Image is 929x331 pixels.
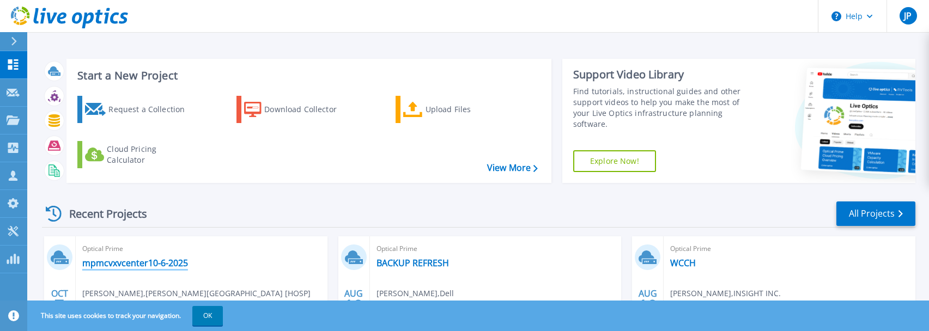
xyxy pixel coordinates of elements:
[192,306,223,326] button: OK
[573,150,656,172] a: Explore Now!
[236,96,358,123] a: Download Collector
[30,306,223,326] span: This site uses cookies to track your navigation.
[49,286,70,326] div: OCT 2025
[77,96,199,123] a: Request a Collection
[836,201,915,226] a: All Projects
[343,286,364,326] div: AUG 2025
[377,243,615,255] span: Optical Prime
[573,86,752,130] div: Find tutorials, instructional guides and other support videos to help you make the most of your L...
[573,68,752,82] div: Support Video Library
[396,96,517,123] a: Upload Files
[670,243,909,255] span: Optical Prime
[107,144,194,165] div: Cloud Pricing Calculator
[637,286,658,326] div: AUG 2025
[426,99,513,120] div: Upload Files
[82,243,321,255] span: Optical Prime
[670,287,781,299] span: [PERSON_NAME] , INSIGHT INC.
[77,70,537,82] h3: Start a New Project
[377,258,449,268] a: BACKUP REFRESH
[77,141,199,168] a: Cloud Pricing Calculator
[377,287,454,299] span: [PERSON_NAME] , Dell
[264,99,351,120] div: Download Collector
[82,287,311,299] span: [PERSON_NAME] , [PERSON_NAME][GEOGRAPHIC_DATA] [HOSP]
[487,163,538,173] a: View More
[42,200,162,227] div: Recent Projects
[108,99,196,120] div: Request a Collection
[670,258,696,268] a: WCCH
[82,258,188,268] a: mpmcvxvcenter10-6-2025
[904,11,912,20] span: JP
